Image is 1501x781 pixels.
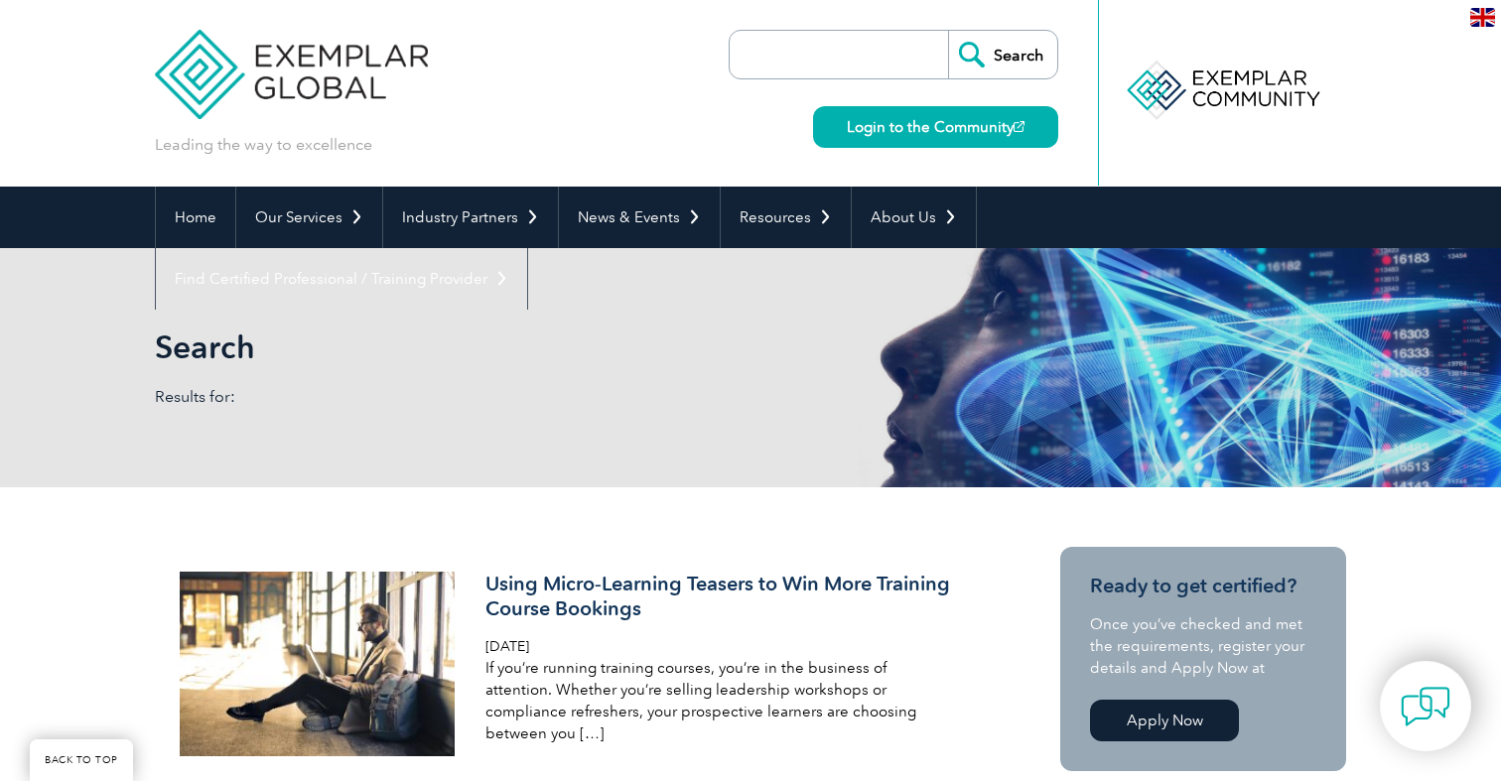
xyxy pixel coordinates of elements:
a: Our Services [236,187,382,248]
p: If you’re running training courses, you’re in the business of attention. Whether you’re selling l... [485,657,956,744]
h3: Ready to get certified? [1090,574,1316,598]
img: open_square.png [1014,121,1024,132]
h3: Using Micro‑Learning Teasers to Win More Training Course Bookings [485,572,956,621]
input: Search [948,31,1057,78]
a: News & Events [559,187,720,248]
a: Login to the Community [813,106,1058,148]
p: Leading the way to excellence [155,134,372,156]
a: Home [156,187,235,248]
p: Once you’ve checked and met the requirements, register your details and Apply Now at [1090,613,1316,679]
a: Find Certified Professional / Training Provider [156,248,527,310]
span: [DATE] [485,638,529,655]
a: Apply Now [1090,700,1239,741]
a: About Us [852,187,976,248]
a: Industry Partners [383,187,558,248]
a: BACK TO TOP [30,739,133,781]
img: contact-chat.png [1401,682,1450,731]
h1: Search [155,327,917,366]
img: pexels-olly-838413-300x202.jpg [180,572,455,756]
a: Resources [721,187,851,248]
img: en [1470,8,1495,27]
p: Results for: [155,386,750,408]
